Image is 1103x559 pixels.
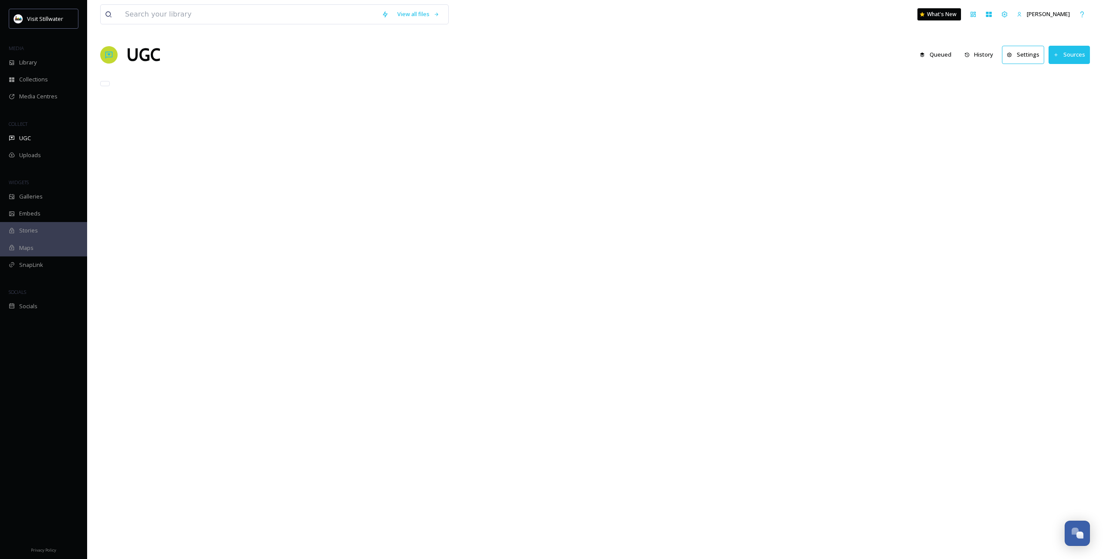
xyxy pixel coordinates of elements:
span: Media Centres [19,92,58,101]
span: Maps [19,244,34,252]
button: Queued [915,46,956,63]
a: UGC [126,42,160,68]
span: MEDIA [9,45,24,51]
a: Settings [1002,46,1049,64]
span: Library [19,58,37,67]
button: Open Chat [1065,521,1090,546]
input: Search your library [121,5,377,24]
a: What's New [917,8,961,20]
span: COLLECT [9,121,27,127]
a: History [960,46,1002,63]
span: Galleries [19,192,43,201]
span: SnapLink [19,261,43,269]
span: Collections [19,75,48,84]
span: [PERSON_NAME] [1027,10,1070,18]
a: [PERSON_NAME] [1012,6,1074,23]
span: Uploads [19,151,41,159]
button: Sources [1049,46,1090,64]
img: IrSNqUGn_400x400.jpg [14,14,23,23]
a: Queued [915,46,960,63]
button: Settings [1002,46,1044,64]
span: UGC [19,134,31,142]
span: Embeds [19,209,41,218]
a: Privacy Policy [31,544,56,555]
span: SOCIALS [9,289,26,295]
span: WIDGETS [9,179,29,185]
span: Socials [19,302,37,310]
a: View all files [393,6,444,23]
span: Visit Stillwater [27,15,63,23]
span: Stories [19,226,38,235]
span: Privacy Policy [31,547,56,553]
button: History [960,46,998,63]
